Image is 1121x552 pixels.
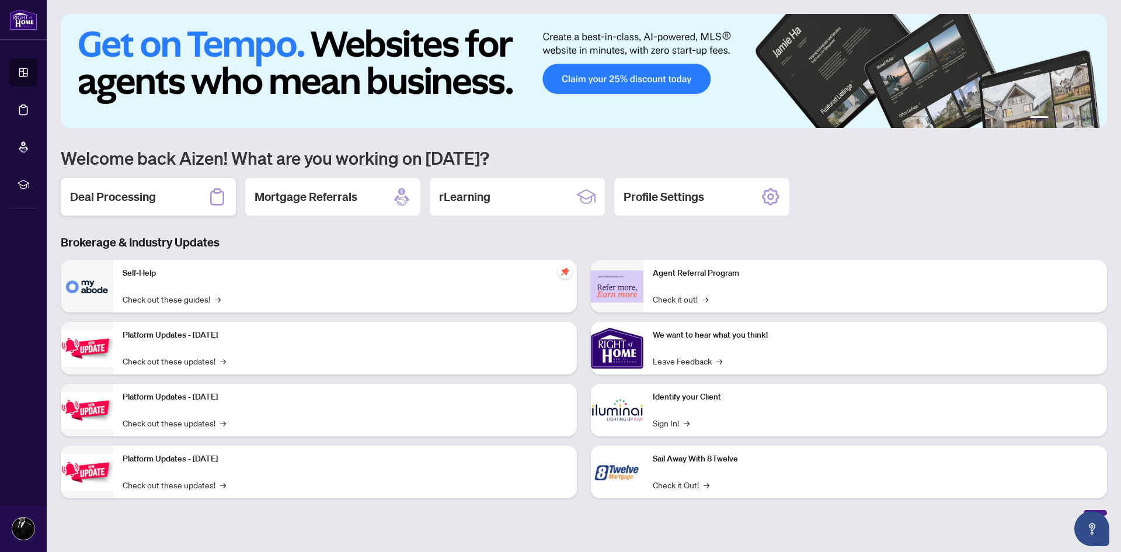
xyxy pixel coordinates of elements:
[653,478,709,491] a: Check it Out!→
[70,189,156,205] h2: Deal Processing
[653,329,1098,342] p: We want to hear what you think!
[439,189,490,205] h2: rLearning
[123,416,226,429] a: Check out these updates!→
[1074,511,1109,546] button: Open asap
[591,446,643,498] img: Sail Away With 8Twelve
[1081,116,1086,121] button: 5
[1053,116,1058,121] button: 2
[1091,116,1095,121] button: 6
[653,355,722,367] a: Leave Feedback→
[12,518,34,540] img: Profile Icon
[702,293,708,305] span: →
[220,416,226,429] span: →
[123,391,568,404] p: Platform Updates - [DATE]
[215,293,221,305] span: →
[684,416,690,429] span: →
[61,260,113,313] img: Self-Help
[591,384,643,436] img: Identify your Client
[123,453,568,466] p: Platform Updates - [DATE]
[653,267,1098,280] p: Agent Referral Program
[716,355,722,367] span: →
[704,478,709,491] span: →
[61,14,1107,128] img: Slide 0
[123,329,568,342] p: Platform Updates - [DATE]
[558,265,572,279] span: pushpin
[591,270,643,303] img: Agent Referral Program
[123,293,221,305] a: Check out these guides!→
[123,267,568,280] p: Self-Help
[61,392,113,429] img: Platform Updates - July 8, 2025
[1072,116,1077,121] button: 4
[61,234,1107,251] h3: Brokerage & Industry Updates
[653,293,708,305] a: Check it out!→
[624,189,704,205] h2: Profile Settings
[220,355,226,367] span: →
[220,478,226,491] span: →
[61,330,113,367] img: Platform Updates - July 21, 2025
[1063,116,1067,121] button: 3
[9,9,37,30] img: logo
[653,453,1098,466] p: Sail Away With 8Twelve
[61,147,1107,169] h1: Welcome back Aizen! What are you working on [DATE]?
[591,322,643,374] img: We want to hear what you think!
[653,416,690,429] a: Sign In!→
[1030,116,1049,121] button: 1
[123,478,226,491] a: Check out these updates!→
[123,355,226,367] a: Check out these updates!→
[61,454,113,491] img: Platform Updates - June 23, 2025
[653,391,1098,404] p: Identify your Client
[255,189,357,205] h2: Mortgage Referrals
